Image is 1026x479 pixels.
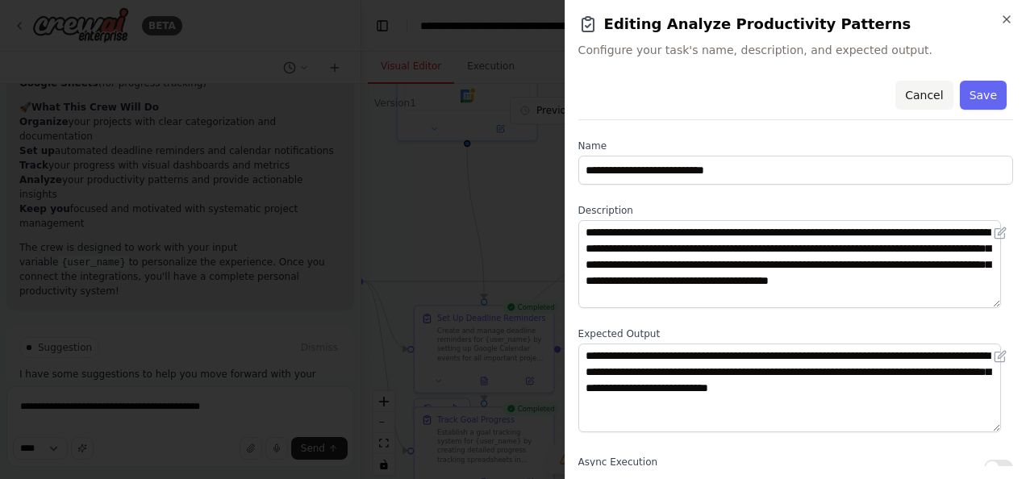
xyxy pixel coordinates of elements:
[578,204,1013,217] label: Description
[578,140,1013,152] label: Name
[895,81,953,110] button: Cancel
[578,327,1013,340] label: Expected Output
[991,347,1010,366] button: Open in editor
[991,223,1010,243] button: Open in editor
[578,13,1013,35] h2: Editing Analyze Productivity Patterns
[578,42,1013,58] span: Configure your task's name, description, and expected output.
[960,81,1007,110] button: Save
[578,456,657,468] span: Async Execution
